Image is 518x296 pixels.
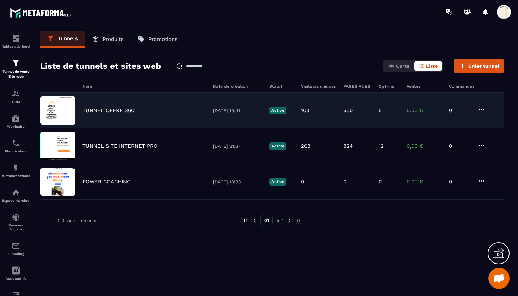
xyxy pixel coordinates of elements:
[2,44,30,48] p: Tableau de bord
[40,168,75,196] img: image
[269,142,286,150] p: Active
[12,188,20,197] img: automations
[40,132,75,160] img: image
[12,114,20,123] img: automations
[2,84,30,109] a: formationformationCRM
[343,179,346,185] p: 0
[449,179,470,185] p: 0
[301,143,310,149] p: 268
[260,214,273,227] p: 01
[407,179,442,185] p: 0,00 €
[213,179,262,185] p: [DATE] 18:33
[12,34,20,43] img: formation
[2,223,30,231] p: Réseaux Sociaux
[2,100,30,104] p: CRM
[213,84,262,89] h6: Date de création
[286,217,292,224] img: next
[343,143,353,149] p: 824
[2,261,30,286] a: Assistant IA
[40,31,85,48] a: Tunnels
[414,61,442,71] button: Liste
[148,36,178,42] p: Promotions
[396,63,409,69] span: Carte
[343,84,371,89] h6: PAGES VUES
[82,143,158,149] p: TUNNEL SITE INTERNET PRO
[12,90,20,98] img: formation
[378,179,382,185] p: 0
[407,84,442,89] h6: Ventes
[82,107,137,114] p: TUNNEL OFFRE 360°
[301,107,309,114] p: 103
[2,236,30,261] a: emailemailE-mailing
[131,31,185,48] a: Promotions
[384,61,414,71] button: Carte
[2,109,30,134] a: automationsautomationsWebinaire
[295,217,301,224] img: next
[12,164,20,172] img: automations
[407,107,442,114] p: 0,00 €
[243,217,249,224] img: prev
[2,29,30,54] a: formationformationTableau de bord
[343,107,353,114] p: 550
[449,107,470,114] p: 0
[269,107,286,114] p: Active
[82,179,131,185] p: POWER COACHING
[12,213,20,222] img: social-network
[40,59,161,73] h2: Liste de tunnels et sites web
[468,62,499,70] span: Créer tunnel
[2,149,30,153] p: Planificateur
[488,268,510,289] div: Ouvrir le chat
[2,252,30,256] p: E-mailing
[378,107,382,114] p: 5
[269,84,294,89] h6: Statut
[2,158,30,183] a: automationsautomationsAutomatisations
[58,35,78,42] p: Tunnels
[269,178,286,186] p: Active
[82,84,206,89] h6: Nom
[407,143,442,149] p: 0,00 €
[301,84,336,89] h6: Visiteurs uniques
[213,108,262,113] p: [DATE] 19:41
[85,31,131,48] a: Produits
[2,125,30,128] p: Webinaire
[2,174,30,178] p: Automatisations
[2,277,30,280] p: Assistant IA
[10,6,73,19] img: logo
[12,139,20,147] img: scheduler
[378,143,384,149] p: 12
[213,144,262,149] p: [DATE] 21:37
[12,59,20,67] img: formation
[301,179,304,185] p: 0
[2,183,30,208] a: automationsautomationsEspace membre
[275,218,284,223] p: de 1
[2,208,30,236] a: social-networksocial-networkRéseaux Sociaux
[252,217,258,224] img: prev
[2,199,30,203] p: Espace membre
[2,54,30,84] a: formationformationTunnel de vente Site web
[2,134,30,158] a: schedulerschedulerPlanificateur
[40,96,75,125] img: image
[58,218,96,223] p: 1-3 sur 3 éléments
[454,59,504,73] button: Créer tunnel
[449,84,474,89] h6: Commandes
[378,84,400,89] h6: Opt-ins
[12,242,20,250] img: email
[426,63,438,69] span: Liste
[2,69,30,79] p: Tunnel de vente Site web
[103,36,124,42] p: Produits
[449,143,470,149] p: 0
